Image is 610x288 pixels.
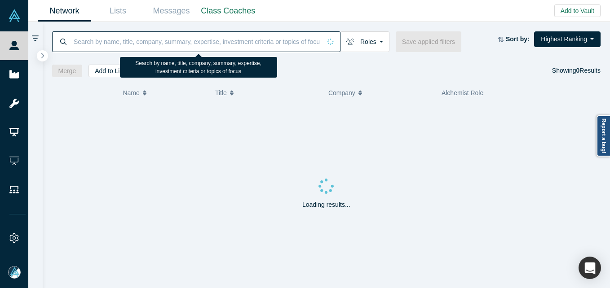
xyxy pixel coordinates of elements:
span: Company [328,83,355,102]
button: Add to Vault [554,4,601,17]
button: Title [215,83,319,102]
a: Report a bug! [597,115,610,157]
button: Save applied filters [396,31,461,52]
button: Name [123,83,206,102]
button: Highest Ranking [534,31,601,47]
button: Merge [52,65,83,77]
input: Search by name, title, company, summary, expertise, investment criteria or topics of focus [73,31,321,52]
div: Showing [552,65,601,77]
span: Alchemist Role [442,89,483,96]
img: Mia Scott's Account [8,266,21,279]
a: Network [38,0,91,22]
button: Roles [340,31,389,52]
a: Class Coaches [198,0,258,22]
a: Messages [145,0,198,22]
button: Add to List [88,65,131,77]
strong: Sort by: [506,35,530,43]
span: Title [215,83,227,102]
span: Name [123,83,139,102]
span: Results [576,67,601,74]
img: Alchemist Vault Logo [8,9,21,22]
a: Lists [91,0,145,22]
p: Loading results... [302,200,350,209]
button: Company [328,83,432,102]
strong: 0 [576,67,580,74]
